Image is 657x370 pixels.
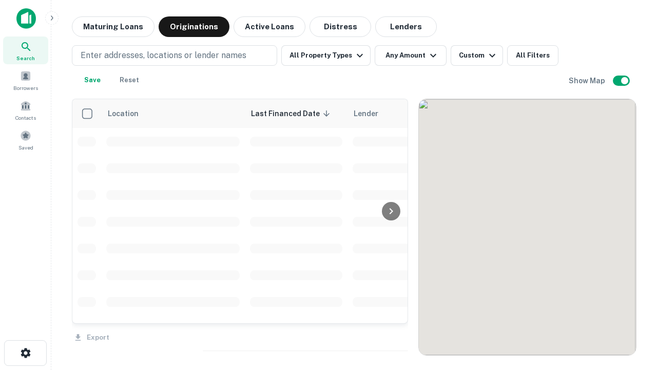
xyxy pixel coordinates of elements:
th: Lender [347,99,512,128]
span: Contacts [15,114,36,122]
div: Custom [459,49,498,62]
button: Enter addresses, locations or lender names [72,45,277,66]
button: Maturing Loans [72,16,154,37]
span: Last Financed Date [251,107,333,120]
span: Saved [18,143,33,152]
th: Location [101,99,245,128]
span: Search [16,54,35,62]
button: Reset [113,70,146,90]
th: Last Financed Date [245,99,347,128]
p: Enter addresses, locations or lender names [81,49,246,62]
button: Lenders [375,16,437,37]
button: Custom [451,45,503,66]
h6: Show Map [569,75,607,86]
button: Originations [159,16,229,37]
button: All Property Types [281,45,371,66]
a: Search [3,36,48,64]
button: Save your search to get updates of matches that match your search criteria. [76,70,109,90]
span: Location [107,107,152,120]
div: 0 0 [419,99,636,355]
a: Saved [3,126,48,154]
iframe: Chat Widget [606,288,657,337]
span: Lender [354,107,378,120]
span: Borrowers [13,84,38,92]
button: Active Loans [234,16,305,37]
button: Distress [310,16,371,37]
a: Borrowers [3,66,48,94]
img: capitalize-icon.png [16,8,36,29]
button: All Filters [507,45,558,66]
button: Any Amount [375,45,447,66]
a: Contacts [3,96,48,124]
